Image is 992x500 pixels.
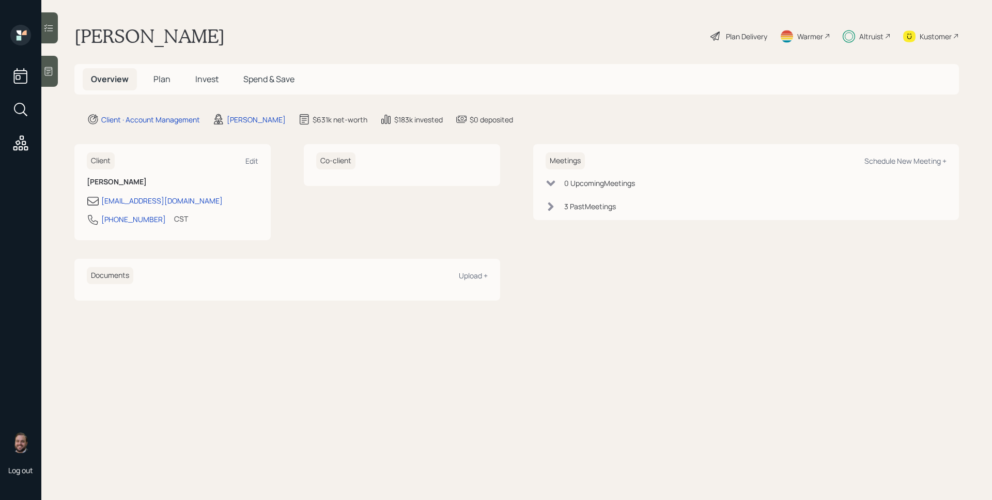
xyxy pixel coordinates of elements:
[10,432,31,453] img: james-distasi-headshot.png
[245,156,258,166] div: Edit
[546,152,585,169] h6: Meetings
[459,271,488,280] div: Upload +
[726,31,767,42] div: Plan Delivery
[74,25,225,48] h1: [PERSON_NAME]
[313,114,367,125] div: $631k net-worth
[864,156,947,166] div: Schedule New Meeting +
[316,152,355,169] h6: Co-client
[243,73,295,85] span: Spend & Save
[195,73,219,85] span: Invest
[91,73,129,85] span: Overview
[470,114,513,125] div: $0 deposited
[564,201,616,212] div: 3 Past Meeting s
[101,114,200,125] div: Client · Account Management
[394,114,443,125] div: $183k invested
[153,73,171,85] span: Plan
[174,213,188,224] div: CST
[859,31,884,42] div: Altruist
[8,465,33,475] div: Log out
[797,31,823,42] div: Warmer
[87,178,258,186] h6: [PERSON_NAME]
[227,114,286,125] div: [PERSON_NAME]
[920,31,952,42] div: Kustomer
[101,195,223,206] div: [EMAIL_ADDRESS][DOMAIN_NAME]
[101,214,166,225] div: [PHONE_NUMBER]
[564,178,635,189] div: 0 Upcoming Meeting s
[87,267,133,284] h6: Documents
[87,152,115,169] h6: Client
